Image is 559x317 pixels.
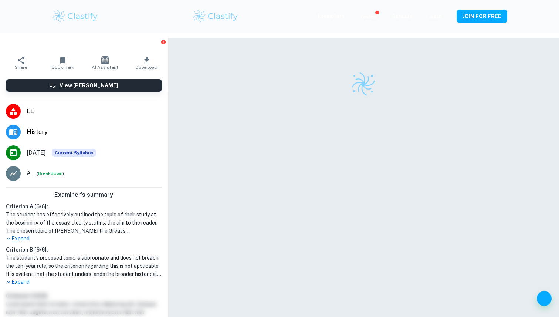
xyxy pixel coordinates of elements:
[38,170,62,177] button: Breakdown
[6,79,162,92] button: View [PERSON_NAME]
[126,53,167,73] button: Download
[52,149,96,157] div: This exemplar is based on the current syllabus. Feel free to refer to it for inspiration/ideas wh...
[27,169,31,178] p: A
[27,128,162,136] span: History
[136,65,157,70] span: Download
[60,81,118,90] h6: View [PERSON_NAME]
[84,53,126,73] button: AI Assistant
[392,13,413,19] a: Schools
[457,10,507,23] button: JOIN FOR FREE
[359,13,377,21] p: Review
[92,65,118,70] span: AI Assistant
[42,53,84,73] button: Bookmark
[37,170,64,177] span: ( )
[161,39,166,45] button: Report issue
[52,9,99,24] img: Clastify logo
[350,71,376,97] img: Clastify logo
[318,12,345,20] p: Exemplars
[101,56,109,64] img: AI Assistant
[537,291,552,306] button: Help and Feedback
[6,202,162,210] h6: Criterion A [ 6 / 6 ]:
[15,65,27,70] span: Share
[52,65,74,70] span: Bookmark
[427,13,442,19] a: Login
[27,148,46,157] span: [DATE]
[6,210,162,235] h1: The student has effectively outlined the topic of their study at the beginning of the essay, clea...
[6,235,162,243] p: Expand
[192,9,239,24] img: Clastify logo
[6,278,162,286] p: Expand
[52,149,96,157] span: Current Syllabus
[3,190,165,199] h6: Examiner's summary
[27,107,162,116] span: EE
[6,254,162,278] h1: The student's proposed topic is appropriate and does not breach the ten-year rule, so the criteri...
[6,246,162,254] h6: Criterion B [ 6 / 6 ]:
